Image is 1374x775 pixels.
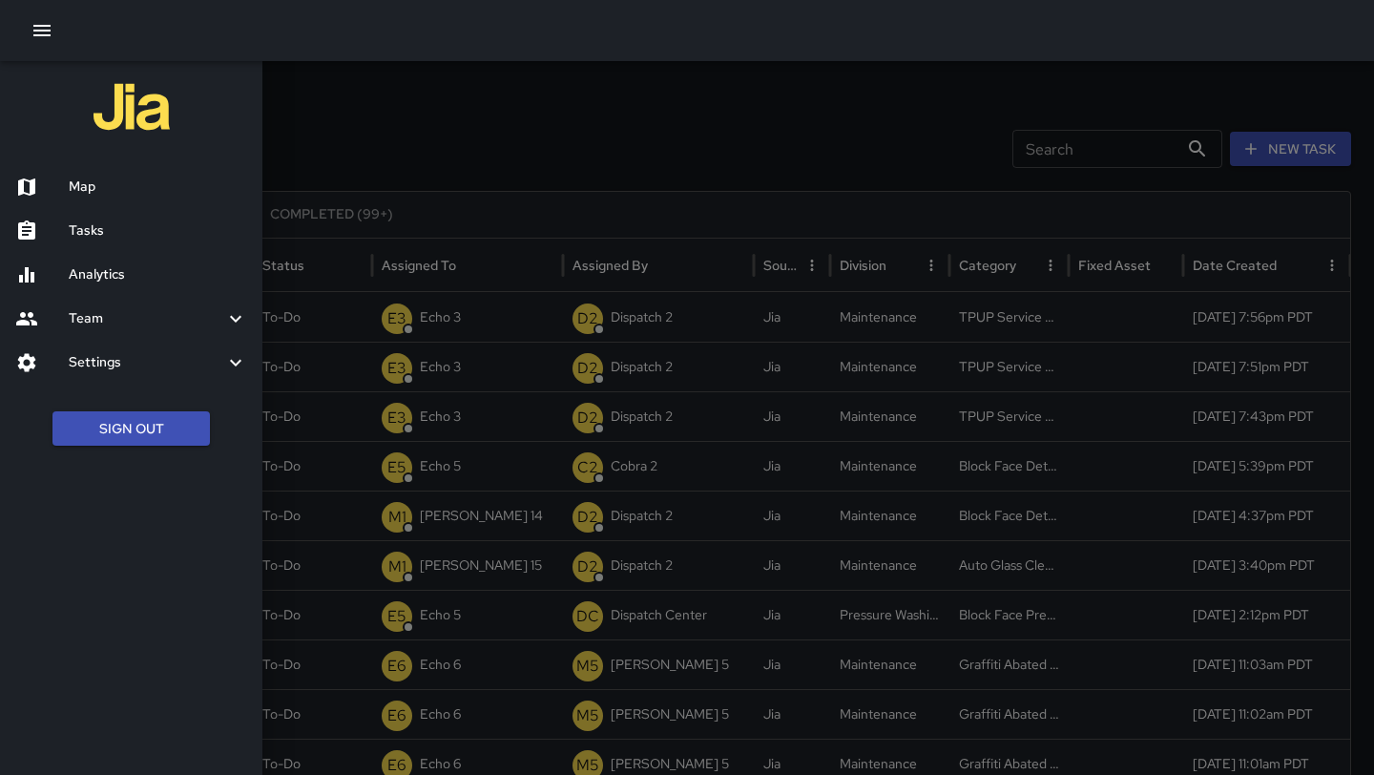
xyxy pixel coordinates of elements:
h6: Team [69,308,224,329]
button: Sign Out [52,411,210,447]
h6: Tasks [69,220,247,241]
h6: Analytics [69,264,247,285]
h6: Map [69,177,247,198]
h6: Settings [69,352,224,373]
img: jia-logo [94,69,170,145]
